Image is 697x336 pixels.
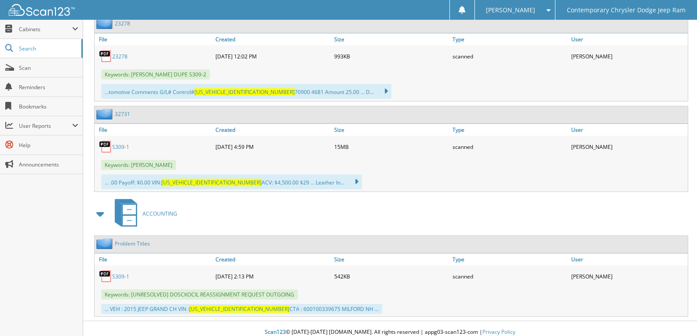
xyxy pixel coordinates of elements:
[213,253,332,265] a: Created
[115,240,150,247] a: Problem Titles
[101,174,362,189] div: ... .00 Payoff: $0.00 VIN: ACV: $4,500.00 $29 ... Leather In...
[189,305,289,313] span: [US_VEHICLE_IDENTIFICATION_NUMBER]
[567,7,686,13] span: Contemporary Chrysler Dodge Jeep Ram
[96,18,115,29] img: folder2.png
[450,33,569,45] a: Type
[450,267,569,285] div: scanned
[112,143,129,151] a: S309-1
[101,84,391,99] div: ...tomotive Comments G/L# Control# 70900 4681 Amount 25.00 ... D...
[450,253,569,265] a: Type
[332,267,451,285] div: 542KB
[142,210,177,217] span: ACCOUNTING
[450,47,569,65] div: scanned
[213,267,332,285] div: [DATE] 2:13 PM
[19,25,72,33] span: Cabinets
[332,124,451,136] a: Size
[101,289,298,300] span: Keywords: [UNRESOLVED] DOSCKOCIL REASSIGNMENT REQUEST OUTGOING
[19,83,78,91] span: Reminders
[569,33,688,45] a: User
[194,88,295,96] span: [US_VEHICLE_IDENTIFICATION_NUMBER]
[332,47,451,65] div: 993KB
[569,138,688,155] div: [PERSON_NAME]
[332,138,451,155] div: 15MB
[99,50,112,63] img: PDF.png
[19,103,78,110] span: Bookmarks
[95,33,213,45] a: File
[19,122,72,130] span: User Reports
[653,294,697,336] iframe: Chat Widget
[265,328,286,336] span: Scan123
[101,160,176,170] span: Keywords: [PERSON_NAME]
[332,253,451,265] a: Size
[99,140,112,153] img: PDF.png
[95,253,213,265] a: File
[19,45,77,52] span: Search
[161,179,262,186] span: [US_VEHICLE_IDENTIFICATION_NUMBER]
[482,328,515,336] a: Privacy Policy
[101,304,382,314] div: ... VEH : 2015 JEEP GRAND CH VIN : CTA : 600100339675 MILFORD NH ...
[569,253,688,265] a: User
[112,53,128,60] a: 23278
[213,33,332,45] a: Created
[569,47,688,65] div: [PERSON_NAME]
[115,20,130,27] a: 23278
[213,124,332,136] a: Created
[99,270,112,283] img: PDF.png
[9,4,75,16] img: scan123-logo-white.svg
[569,267,688,285] div: [PERSON_NAME]
[109,196,177,231] a: ACCOUNTING
[450,124,569,136] a: Type
[115,110,130,118] a: 32731
[96,238,115,249] img: folder2.png
[19,161,78,168] span: Announcements
[213,47,332,65] div: [DATE] 12:02 PM
[332,33,451,45] a: Size
[450,138,569,155] div: scanned
[19,64,78,72] span: Scan
[19,141,78,149] span: Help
[569,124,688,136] a: User
[101,69,210,79] span: Keywords: [PERSON_NAME] DUPE S309-2
[486,7,535,13] span: [PERSON_NAME]
[96,108,115,119] img: folder2.png
[213,138,332,155] div: [DATE] 4:59 PM
[112,273,129,280] a: S309-1
[95,124,213,136] a: File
